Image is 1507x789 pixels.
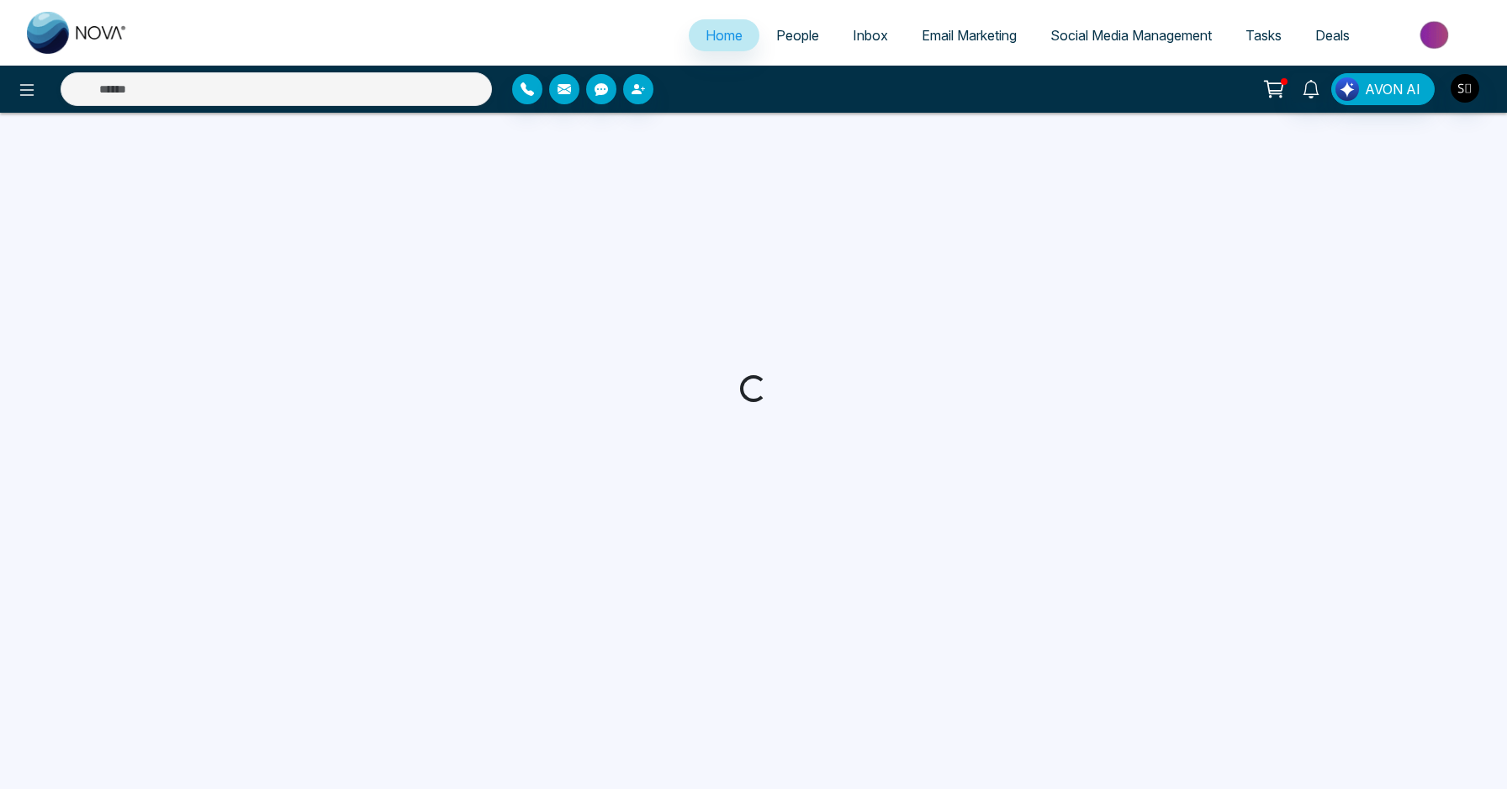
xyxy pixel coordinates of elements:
[922,27,1017,44] span: Email Marketing
[1245,27,1282,44] span: Tasks
[1229,19,1298,51] a: Tasks
[1050,27,1212,44] span: Social Media Management
[776,27,819,44] span: People
[27,12,128,54] img: Nova CRM Logo
[689,19,759,51] a: Home
[1375,16,1497,54] img: Market-place.gif
[1034,19,1229,51] a: Social Media Management
[1298,19,1367,51] a: Deals
[1331,73,1435,105] button: AVON AI
[706,27,743,44] span: Home
[1451,74,1479,103] img: User Avatar
[759,19,836,51] a: People
[836,19,905,51] a: Inbox
[1335,77,1359,101] img: Lead Flow
[1315,27,1350,44] span: Deals
[1365,79,1420,99] span: AVON AI
[853,27,888,44] span: Inbox
[905,19,1034,51] a: Email Marketing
